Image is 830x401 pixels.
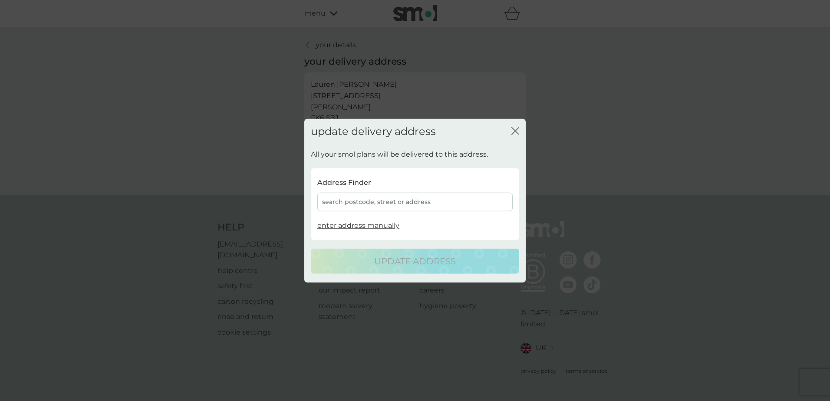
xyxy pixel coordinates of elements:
p: update address [374,254,456,268]
p: Address Finder [317,177,371,188]
button: close [511,127,519,136]
button: update address [311,248,519,273]
h2: update delivery address [311,125,436,138]
button: enter address manually [317,220,399,231]
div: search postcode, street or address [317,193,513,211]
p: All your smol plans will be delivered to this address. [311,149,488,160]
span: enter address manually [317,221,399,230]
